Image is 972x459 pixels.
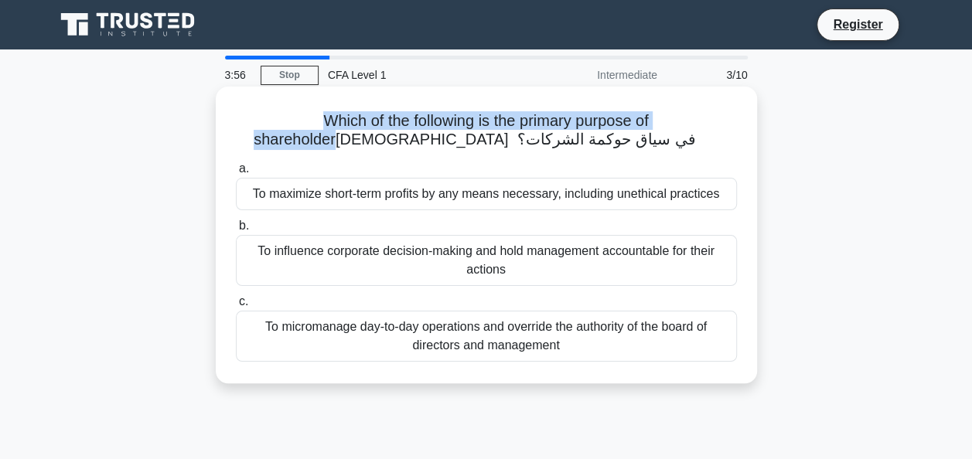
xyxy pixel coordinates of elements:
div: 3:56 [216,59,261,90]
span: a. [239,161,249,175]
div: To influence corporate decision-making and hold management accountable for their actions [236,235,737,286]
div: Intermediate [531,59,667,90]
h5: Which of the following is the primary purpose of shareholder [234,111,738,150]
span: b. [239,219,249,232]
div: 3/10 [667,59,757,90]
div: To micromanage day-to-day operations and override the authority of the board of directors and man... [236,311,737,362]
span: c. [239,294,248,308]
div: CFA Level 1 [319,59,531,90]
font: ‏[DEMOGRAPHIC_DATA] في سياق حوكمة الشركات؟ ‏ [336,131,696,148]
div: To maximize short-term profits by any means necessary, including unethical practices [236,178,737,210]
a: Register [824,15,892,34]
a: Stop [261,66,319,85]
